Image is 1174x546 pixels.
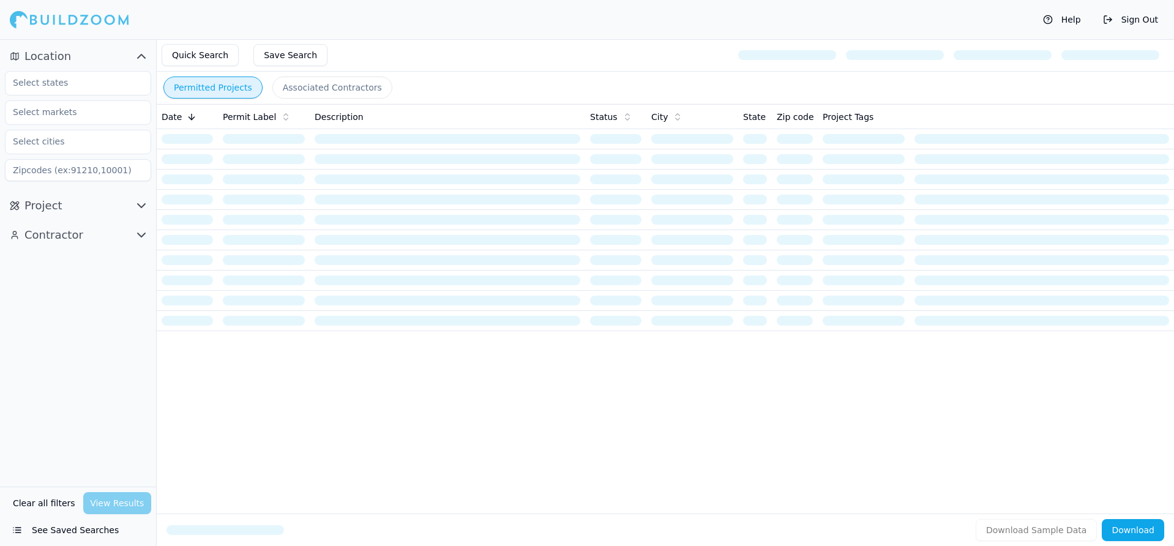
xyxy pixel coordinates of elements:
input: Select markets [6,101,135,123]
span: Zip code [777,111,814,123]
button: Location [5,47,151,66]
button: Permitted Projects [163,77,263,99]
input: Zipcodes (ex:91210,10001) [5,159,151,181]
span: Project Tags [823,111,873,123]
button: Quick Search [162,44,239,66]
button: Save Search [253,44,327,66]
button: Associated Contractors [272,77,392,99]
button: Clear all filters [10,492,78,514]
button: Contractor [5,225,151,245]
span: City [651,111,668,123]
input: Select states [6,72,135,94]
span: Location [24,48,71,65]
span: State [743,111,766,123]
span: Status [590,111,618,123]
button: Help [1037,10,1087,29]
span: Project [24,197,62,214]
button: Sign Out [1097,10,1164,29]
button: See Saved Searches [5,519,151,541]
span: Contractor [24,226,83,244]
input: Select cities [6,130,135,152]
span: Permit Label [223,111,276,123]
button: Download [1102,519,1164,541]
span: Description [315,111,364,123]
span: Date [162,111,182,123]
button: Project [5,196,151,215]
